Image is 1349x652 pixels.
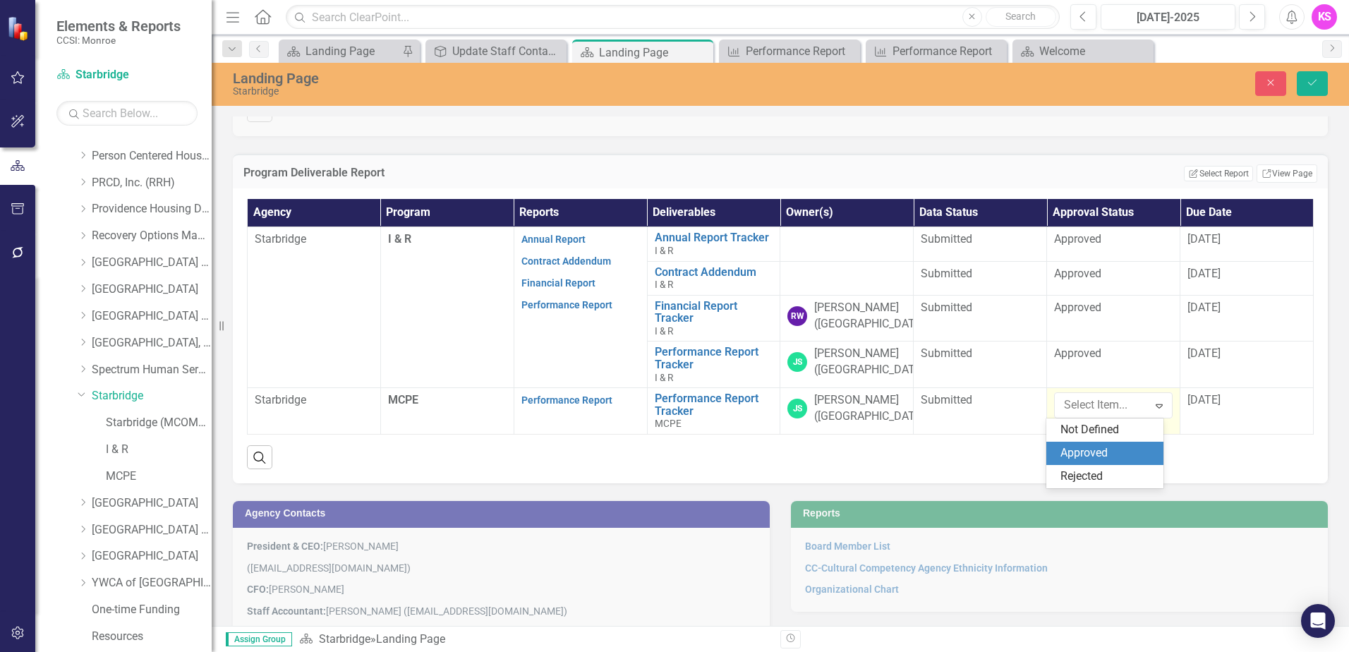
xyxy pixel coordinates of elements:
[1312,4,1337,30] button: KS
[388,393,418,406] span: MCPE
[92,362,212,378] a: Spectrum Human Services, Inc.
[92,548,212,565] a: [GEOGRAPHIC_DATA]
[319,632,370,646] a: Starbridge
[521,277,595,289] a: Financial Report
[921,346,972,360] span: Submitted
[92,335,212,351] a: [GEOGRAPHIC_DATA], Inc.
[286,5,1060,30] input: Search ClearPoint...
[599,44,710,61] div: Landing Page
[56,101,198,126] input: Search Below...
[1187,232,1221,246] span: [DATE]
[521,234,586,245] a: Annual Report
[233,86,847,97] div: Starbridge
[1187,393,1221,406] span: [DATE]
[521,299,612,310] a: Performance Report
[106,469,212,485] a: MCPE
[92,255,212,271] a: [GEOGRAPHIC_DATA] (RRH)
[814,300,928,332] div: [PERSON_NAME] ([GEOGRAPHIC_DATA])
[655,245,673,256] span: I & R
[56,67,198,83] a: Starbridge
[1187,346,1221,360] span: [DATE]
[921,393,972,406] span: Submitted
[92,148,212,164] a: Person Centered Housing Options, Inc.
[282,42,399,60] a: Landing Page
[893,42,1003,60] div: Performance Report
[92,175,212,191] a: PRCD, Inc. (RRH)
[92,602,212,618] a: One-time Funding
[1054,301,1101,314] span: Approved
[92,495,212,512] a: [GEOGRAPHIC_DATA]
[1016,42,1150,60] a: Welcome
[243,167,796,179] h3: Program Deliverable Report
[655,231,773,244] a: Annual Report Tracker
[56,18,181,35] span: Elements & Reports
[1187,267,1221,280] span: [DATE]
[106,442,212,458] a: I & R
[7,16,32,41] img: ClearPoint Strategy
[92,282,212,298] a: [GEOGRAPHIC_DATA]
[655,372,673,383] span: I & R
[92,522,212,538] a: [GEOGRAPHIC_DATA] (RRH)
[921,267,972,280] span: Submitted
[299,632,770,648] div: »
[787,306,807,326] div: RW
[1054,232,1101,246] span: Approved
[921,232,972,246] span: Submitted
[1257,164,1317,183] a: View Page
[92,388,212,404] a: Starbridge
[233,71,847,86] div: Landing Page
[787,352,807,372] div: JS
[255,231,373,248] p: Starbridge
[1060,422,1155,438] div: Not Defined
[1187,301,1221,314] span: [DATE]
[306,42,399,60] div: Landing Page
[92,575,212,591] a: YWCA of [GEOGRAPHIC_DATA] and [GEOGRAPHIC_DATA]
[1060,445,1155,461] div: Approved
[655,418,682,429] span: MCPE
[722,42,857,60] a: Performance Report
[1005,11,1036,22] span: Search
[106,415,212,431] a: Starbridge (MCOMH Internal)
[787,399,807,418] div: JS
[655,392,773,417] a: Performance Report Tracker
[388,232,411,246] span: I & R
[1054,267,1101,280] span: Approved
[429,42,563,60] a: Update Staff Contacts and Website Link on Agency Landing Page
[92,308,212,325] a: [GEOGRAPHIC_DATA] (RRH)
[92,629,212,645] a: Resources
[986,7,1056,27] button: Search
[746,42,857,60] div: Performance Report
[655,300,773,325] a: Financial Report Tracker
[655,325,673,337] span: I & R
[655,266,773,279] a: Contract Addendum
[92,201,212,217] a: Providence Housing Development Corporation
[655,346,773,370] a: Performance Report Tracker
[814,346,928,378] div: [PERSON_NAME] ([GEOGRAPHIC_DATA])
[921,301,972,314] span: Submitted
[1039,42,1150,60] div: Welcome
[1184,166,1252,181] button: Select Report
[255,392,373,409] p: Starbridge
[814,392,928,425] div: [PERSON_NAME] ([GEOGRAPHIC_DATA])
[92,228,212,244] a: Recovery Options Made Easy
[1060,469,1155,485] div: Rejected
[521,255,611,267] a: Contract Addendum
[1106,9,1230,26] div: [DATE]-2025
[226,632,292,646] span: Assign Group
[1101,4,1235,30] button: [DATE]-2025
[1301,604,1335,638] div: Open Intercom Messenger
[869,42,1003,60] a: Performance Report
[655,279,673,290] span: I & R
[1054,346,1101,360] span: Approved
[521,394,612,406] a: Performance Report
[376,632,445,646] div: Landing Page
[56,35,181,46] small: CCSI: Monroe
[452,42,563,60] div: Update Staff Contacts and Website Link on Agency Landing Page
